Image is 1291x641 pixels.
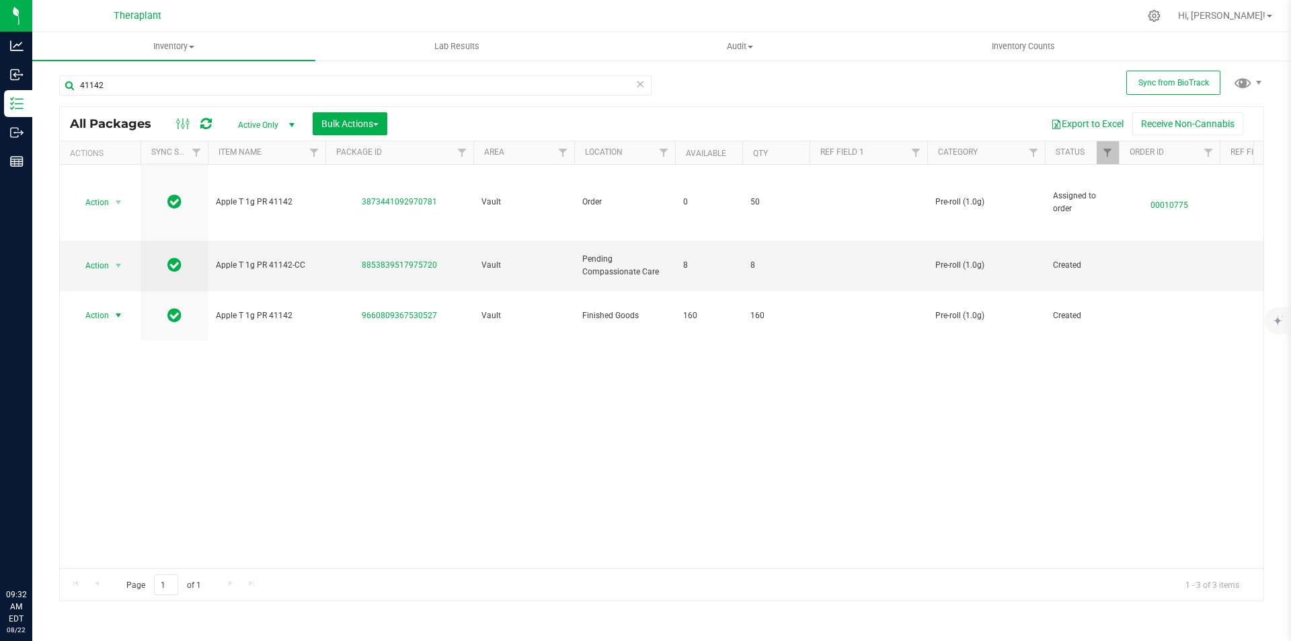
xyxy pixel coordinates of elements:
span: Assigned to order [1053,190,1111,215]
a: Inventory [32,32,315,61]
span: Pending Compassionate Care [582,253,667,278]
input: 1 [154,574,178,595]
iframe: Resource center [13,533,54,574]
a: Sync Status [151,147,219,157]
span: Audit [599,40,881,52]
span: Sync from BioTrack [1138,78,1209,87]
a: Audit [598,32,882,61]
a: Filter [451,141,473,164]
span: 160 [683,309,734,322]
a: Item Name [219,147,262,157]
span: Action [73,256,110,275]
a: Filter [186,141,208,164]
span: Bulk Actions [321,118,379,129]
a: Filter [1198,141,1220,164]
a: Area [484,147,504,157]
span: select [110,306,127,325]
a: Ref Field 1 [820,147,864,157]
span: 8 [683,259,734,272]
a: Filter [552,141,574,164]
inline-svg: Reports [10,155,24,168]
a: Filter [303,141,325,164]
inline-svg: Outbound [10,126,24,139]
a: Order Id [1130,147,1164,157]
span: Pre-roll (1.0g) [935,259,1037,272]
span: Lab Results [416,40,498,52]
span: Order [582,196,667,209]
span: Apple T 1g PR 41142 [216,196,317,209]
a: Available [686,149,726,158]
span: Apple T 1g PR 41142 [216,309,317,322]
span: 50 [750,196,801,209]
span: 00010775 [1127,192,1212,212]
span: Vault [481,309,566,322]
a: Filter [1097,141,1119,164]
a: Category [938,147,978,157]
span: 160 [750,309,801,322]
span: Inventory [32,40,315,52]
span: 8 [750,259,801,272]
span: Pre-roll (1.0g) [935,309,1037,322]
span: Pre-roll (1.0g) [935,196,1037,209]
span: All Packages [70,116,165,131]
a: 8853839517975720 [362,260,437,270]
span: select [110,193,127,212]
a: Ref Field 2 [1230,147,1274,157]
span: Action [73,306,110,325]
span: In Sync [167,192,182,211]
span: In Sync [167,306,182,325]
inline-svg: Analytics [10,39,24,52]
span: select [110,256,127,275]
span: 0 [683,196,734,209]
span: Page of 1 [115,574,212,595]
a: 9660809367530527 [362,311,437,320]
span: 1 - 3 of 3 items [1175,574,1250,595]
a: Package ID [336,147,382,157]
a: Filter [905,141,927,164]
p: 09:32 AM EDT [6,589,26,625]
a: Status [1056,147,1085,157]
inline-svg: Inventory [10,97,24,110]
span: Vault [481,196,566,209]
div: Actions [70,149,135,158]
a: Inventory Counts [882,32,1165,61]
a: Qty [753,149,768,158]
span: Hi, [PERSON_NAME]! [1178,10,1265,21]
button: Bulk Actions [313,112,387,135]
input: Search Package ID, Item Name, SKU, Lot or Part Number... [59,75,652,96]
a: Lab Results [315,32,598,61]
a: Location [585,147,623,157]
button: Receive Non-Cannabis [1132,112,1243,135]
span: Created [1053,309,1111,322]
span: Created [1053,259,1111,272]
span: Vault [481,259,566,272]
span: Inventory Counts [974,40,1073,52]
a: Filter [653,141,675,164]
span: Theraplant [114,10,161,22]
span: Apple T 1g PR 41142-CC [216,259,317,272]
div: Manage settings [1146,9,1163,22]
span: In Sync [167,256,182,274]
a: 3873441092970781 [362,197,437,206]
button: Sync from BioTrack [1126,71,1220,95]
a: Filter [1023,141,1045,164]
button: Export to Excel [1042,112,1132,135]
span: Finished Goods [582,309,667,322]
inline-svg: Inbound [10,68,24,81]
span: Action [73,193,110,212]
p: 08/22 [6,625,26,635]
span: Clear [635,75,645,93]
